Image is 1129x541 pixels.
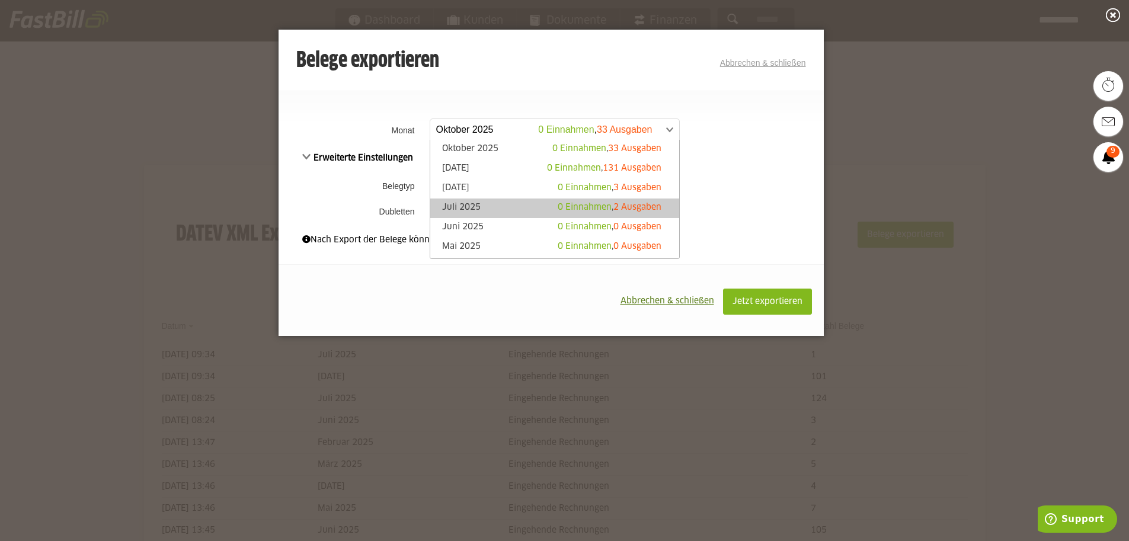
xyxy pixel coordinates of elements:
a: Oktober 2025 [436,143,673,156]
a: Mai 2025 [436,241,673,254]
span: 0 Einnahmen [558,203,612,212]
div: , [558,201,661,213]
span: 0 Einnahmen [558,223,612,231]
div: , [558,241,661,252]
div: , [558,182,661,194]
button: Abbrechen & schließen [612,289,723,313]
a: 9 [1093,142,1123,172]
a: Abbrechen & schließen [720,58,806,68]
span: 0 Einnahmen [547,164,601,172]
a: [DATE] [436,162,673,176]
span: Erweiterte Einstellungen [302,154,414,162]
h3: Belege exportieren [296,49,439,73]
a: Juli 2025 [436,201,673,215]
th: Monat [279,115,427,145]
div: , [552,143,661,155]
span: 2 Ausgaben [613,203,661,212]
span: 0 Einnahmen [558,184,612,192]
div: , [558,221,661,233]
span: 33 Ausgaben [608,145,661,153]
button: Jetzt exportieren [723,289,812,315]
span: 3 Ausgaben [613,184,661,192]
span: Jetzt exportieren [733,297,802,306]
span: 131 Ausgaben [603,164,661,172]
iframe: Öffnet ein Widget, in dem Sie weitere Informationen finden [1038,505,1117,535]
a: [DATE] [436,182,673,196]
span: Abbrechen & schließen [621,297,714,305]
span: 0 Ausgaben [613,242,661,251]
a: Juni 2025 [436,221,673,235]
span: 0 Ausgaben [613,223,661,231]
div: , [547,162,661,174]
th: Belegtyp [279,171,427,201]
span: 9 [1106,146,1120,158]
span: 0 Einnahmen [558,242,612,251]
div: Nach Export der Belege können diese nicht mehr bearbeitet werden. [302,233,800,247]
th: Dubletten [279,201,427,222]
span: 0 Einnahmen [552,145,606,153]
